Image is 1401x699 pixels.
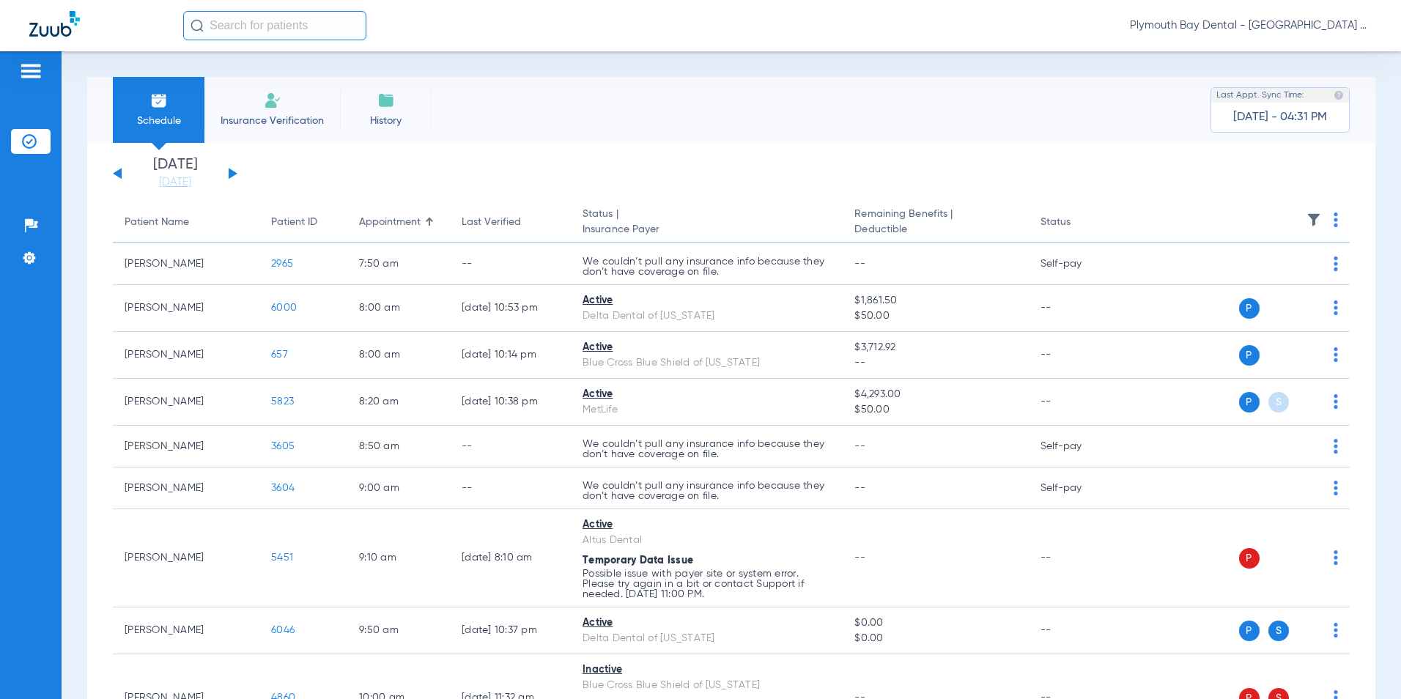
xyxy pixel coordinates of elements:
[1334,481,1338,495] img: group-dot-blue.svg
[1029,467,1128,509] td: Self-pay
[359,215,421,230] div: Appointment
[583,533,831,548] div: Altus Dental
[450,426,571,467] td: --
[462,215,521,230] div: Last Verified
[1334,347,1338,362] img: group-dot-blue.svg
[1029,243,1128,285] td: Self-pay
[1334,623,1338,637] img: group-dot-blue.svg
[191,19,204,32] img: Search Icon
[583,555,693,566] span: Temporary Data Issue
[854,631,1016,646] span: $0.00
[1239,548,1260,569] span: P
[1239,345,1260,366] span: P
[1239,621,1260,641] span: P
[271,259,293,269] span: 2965
[450,509,571,607] td: [DATE] 8:10 AM
[1268,392,1289,413] span: S
[29,11,80,37] img: Zuub Logo
[583,662,831,678] div: Inactive
[19,62,42,80] img: hamburger-icon
[854,340,1016,355] span: $3,712.92
[271,215,317,230] div: Patient ID
[1239,298,1260,319] span: P
[571,202,843,243] th: Status |
[1029,509,1128,607] td: --
[854,259,865,269] span: --
[271,441,295,451] span: 3605
[1334,212,1338,227] img: group-dot-blue.svg
[215,114,329,128] span: Insurance Verification
[1029,607,1128,654] td: --
[347,426,450,467] td: 8:50 AM
[131,175,219,190] a: [DATE]
[450,243,571,285] td: --
[1334,439,1338,454] img: group-dot-blue.svg
[113,243,259,285] td: [PERSON_NAME]
[271,552,293,563] span: 5451
[583,387,831,402] div: Active
[854,387,1016,402] span: $4,293.00
[347,285,450,332] td: 8:00 AM
[113,379,259,426] td: [PERSON_NAME]
[843,202,1028,243] th: Remaining Benefits |
[347,379,450,426] td: 8:20 AM
[113,426,259,467] td: [PERSON_NAME]
[359,215,438,230] div: Appointment
[583,355,831,371] div: Blue Cross Blue Shield of [US_STATE]
[271,349,288,360] span: 657
[583,293,831,308] div: Active
[583,402,831,418] div: MetLife
[113,607,259,654] td: [PERSON_NAME]
[271,625,295,635] span: 6046
[347,243,450,285] td: 7:50 AM
[1239,392,1260,413] span: P
[1029,202,1128,243] th: Status
[450,332,571,379] td: [DATE] 10:14 PM
[347,607,450,654] td: 9:50 AM
[1130,18,1372,33] span: Plymouth Bay Dental - [GEOGRAPHIC_DATA] Dental
[854,483,865,493] span: --
[1268,621,1289,641] span: S
[450,467,571,509] td: --
[583,222,831,237] span: Insurance Payer
[854,615,1016,631] span: $0.00
[450,607,571,654] td: [DATE] 10:37 PM
[583,615,831,631] div: Active
[271,483,295,493] span: 3604
[583,308,831,324] div: Delta Dental of [US_STATE]
[583,517,831,533] div: Active
[583,439,831,459] p: We couldn’t pull any insurance info because they don’t have coverage on file.
[1233,110,1327,125] span: [DATE] - 04:31 PM
[583,569,831,599] p: Possible issue with payer site or system error. Please try again in a bit or contact Support if n...
[113,467,259,509] td: [PERSON_NAME]
[351,114,421,128] span: History
[583,481,831,501] p: We couldn’t pull any insurance info because they don’t have coverage on file.
[1029,379,1128,426] td: --
[125,215,189,230] div: Patient Name
[183,11,366,40] input: Search for patients
[264,92,281,109] img: Manual Insurance Verification
[450,285,571,332] td: [DATE] 10:53 PM
[583,631,831,646] div: Delta Dental of [US_STATE]
[1334,90,1344,100] img: last sync help info
[113,332,259,379] td: [PERSON_NAME]
[854,441,865,451] span: --
[462,215,559,230] div: Last Verified
[124,114,193,128] span: Schedule
[1334,256,1338,271] img: group-dot-blue.svg
[854,355,1016,371] span: --
[1029,332,1128,379] td: --
[854,222,1016,237] span: Deductible
[131,158,219,190] li: [DATE]
[271,215,336,230] div: Patient ID
[113,509,259,607] td: [PERSON_NAME]
[1306,212,1321,227] img: filter.svg
[1216,88,1304,103] span: Last Appt. Sync Time:
[854,308,1016,324] span: $50.00
[1334,550,1338,565] img: group-dot-blue.svg
[113,285,259,332] td: [PERSON_NAME]
[271,303,297,313] span: 6000
[1029,426,1128,467] td: Self-pay
[1334,394,1338,409] img: group-dot-blue.svg
[347,467,450,509] td: 9:00 AM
